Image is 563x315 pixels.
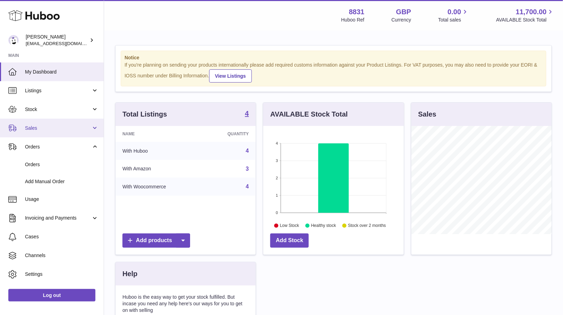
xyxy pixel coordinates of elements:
[209,69,252,83] a: View Listings
[341,17,365,23] div: Huboo Ref
[448,7,461,17] span: 0.00
[276,141,278,145] text: 4
[246,148,249,154] a: 4
[496,7,555,23] a: 11,700.00 AVAILABLE Stock Total
[311,223,336,228] text: Healthy stock
[116,142,203,160] td: With Huboo
[116,178,203,196] td: With Woocommerce
[348,223,386,228] text: Stock over 2 months
[496,17,555,23] span: AVAILABLE Stock Total
[25,215,91,221] span: Invoicing and Payments
[396,7,411,17] strong: GBP
[25,252,99,259] span: Channels
[276,176,278,180] text: 2
[116,160,203,178] td: With Amazon
[122,294,249,314] p: Huboo is the easy way to get your stock fulfilled. But incase you need any help here's our ways f...
[25,87,91,94] span: Listings
[116,126,203,142] th: Name
[125,62,543,83] div: If you're planning on sending your products internationally please add required customs informati...
[280,223,299,228] text: Low Stock
[8,289,95,301] a: Log out
[246,166,249,172] a: 3
[25,196,99,203] span: Usage
[25,125,91,131] span: Sales
[270,110,348,119] h3: AVAILABLE Stock Total
[125,54,543,61] strong: Notice
[245,110,249,117] strong: 4
[349,7,365,17] strong: 8831
[25,161,99,168] span: Orders
[203,126,256,142] th: Quantity
[25,271,99,278] span: Settings
[122,110,167,119] h3: Total Listings
[25,106,91,113] span: Stock
[8,35,19,45] img: rob@themysteryagency.com
[270,233,309,248] a: Add Stock
[246,184,249,189] a: 4
[122,269,137,279] h3: Help
[276,211,278,215] text: 0
[25,233,99,240] span: Cases
[122,233,190,248] a: Add products
[25,144,91,150] span: Orders
[438,17,469,23] span: Total sales
[26,41,102,46] span: [EMAIL_ADDRESS][DOMAIN_NAME]
[276,159,278,163] text: 3
[418,110,436,119] h3: Sales
[25,69,99,75] span: My Dashboard
[516,7,547,17] span: 11,700.00
[245,110,249,118] a: 4
[276,193,278,197] text: 1
[392,17,411,23] div: Currency
[25,178,99,185] span: Add Manual Order
[26,34,88,47] div: [PERSON_NAME]
[438,7,469,23] a: 0.00 Total sales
